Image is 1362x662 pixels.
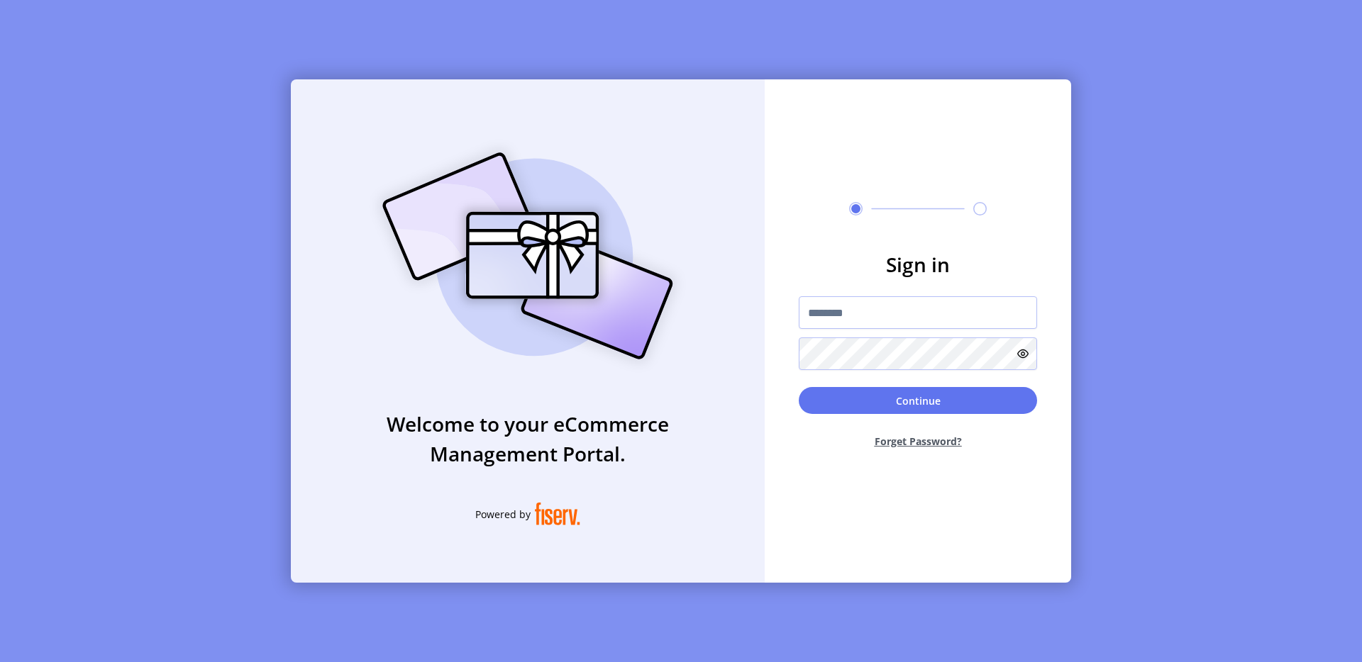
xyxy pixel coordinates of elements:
[475,507,531,522] span: Powered by
[799,387,1037,414] button: Continue
[799,422,1037,460] button: Forget Password?
[291,409,765,469] h3: Welcome to your eCommerce Management Portal.
[361,137,694,375] img: card_Illustration.svg
[799,249,1037,279] h3: Sign in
